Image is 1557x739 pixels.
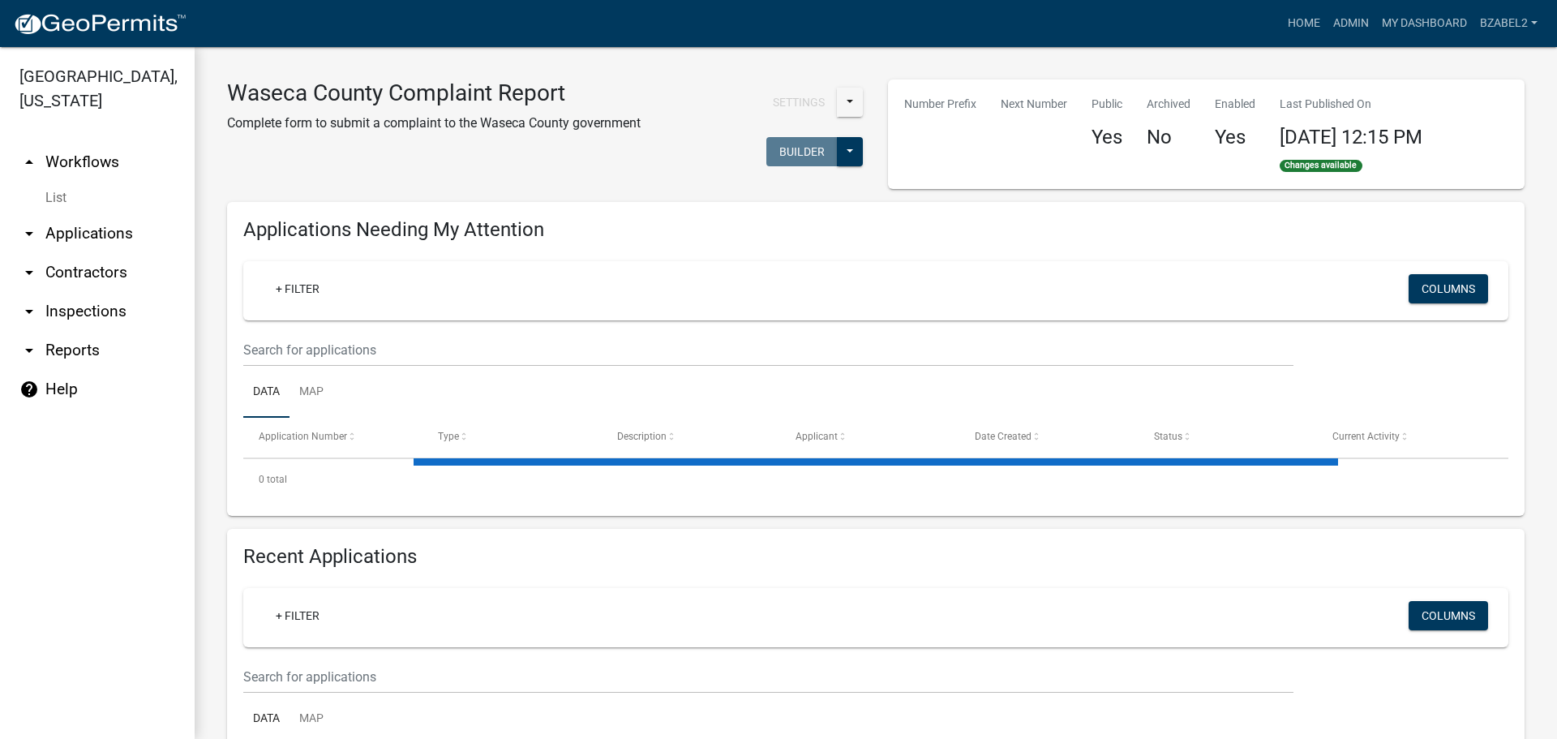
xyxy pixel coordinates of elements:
[796,431,838,442] span: Applicant
[1280,126,1422,148] span: [DATE] 12:15 PM
[19,153,39,172] i: arrow_drop_up
[243,545,1508,569] h4: Recent Applications
[1147,126,1190,149] h4: No
[1147,96,1190,113] p: Archived
[780,418,959,457] datatable-header-cell: Applicant
[1280,160,1362,173] span: Changes available
[1473,8,1544,39] a: bzabel2
[1280,96,1422,113] p: Last Published On
[1215,126,1255,149] h4: Yes
[422,418,602,457] datatable-header-cell: Type
[1139,418,1318,457] datatable-header-cell: Status
[1092,96,1122,113] p: Public
[1409,601,1488,630] button: Columns
[263,601,332,630] a: + Filter
[19,263,39,282] i: arrow_drop_down
[19,341,39,360] i: arrow_drop_down
[1317,418,1496,457] datatable-header-cell: Current Activity
[766,137,838,166] button: Builder
[227,79,641,107] h3: Waseca County Complaint Report
[1327,8,1375,39] a: Admin
[1001,96,1067,113] p: Next Number
[975,431,1032,442] span: Date Created
[243,367,290,419] a: Data
[243,218,1508,242] h4: Applications Needing My Attention
[1409,274,1488,303] button: Columns
[19,380,39,399] i: help
[1092,126,1122,149] h4: Yes
[263,274,332,303] a: + Filter
[959,418,1139,457] datatable-header-cell: Date Created
[19,302,39,321] i: arrow_drop_down
[227,114,641,133] p: Complete form to submit a complaint to the Waseca County government
[290,367,333,419] a: Map
[904,96,976,113] p: Number Prefix
[259,431,347,442] span: Application Number
[1281,8,1327,39] a: Home
[601,418,780,457] datatable-header-cell: Description
[243,660,1293,694] input: Search for applications
[1154,431,1182,442] span: Status
[1375,8,1473,39] a: My Dashboard
[243,333,1293,367] input: Search for applications
[19,224,39,243] i: arrow_drop_down
[243,418,422,457] datatable-header-cell: Application Number
[438,431,459,442] span: Type
[760,88,838,117] button: Settings
[1215,96,1255,113] p: Enabled
[1332,431,1400,442] span: Current Activity
[617,431,667,442] span: Description
[243,459,1508,500] div: 0 total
